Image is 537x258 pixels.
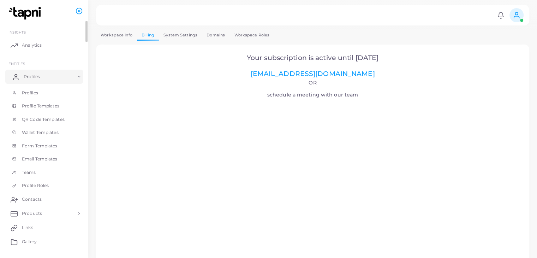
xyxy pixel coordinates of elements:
a: Form Templates [5,139,83,153]
a: System Settings [159,30,202,40]
a: Wallet Templates [5,126,83,139]
span: Links [22,224,33,231]
span: Profile Templates [22,103,59,109]
span: Profiles [22,90,38,96]
span: Analytics [22,42,42,48]
a: Workspace Roles [229,30,274,40]
a: Gallery [5,235,83,249]
span: Or [309,80,316,86]
a: Profile Roles [5,179,83,192]
span: Contacts [22,196,42,203]
a: Teams [5,166,83,179]
span: Wallet Templates [22,129,59,136]
img: logo [6,7,46,20]
span: QR Code Templates [22,116,65,123]
span: Email Templates [22,156,58,162]
a: Analytics [5,38,83,52]
a: Workspace Info [96,30,137,40]
a: Links [5,221,83,235]
a: Profile Templates [5,99,83,113]
span: INSIGHTS [8,30,26,34]
a: Domains [202,30,229,40]
h4: schedule a meeting with our team [106,80,520,98]
span: Profiles [24,74,40,80]
a: Billing [137,30,159,40]
a: Email Templates [5,152,83,166]
a: Profiles [5,86,83,100]
a: QR Code Templates [5,113,83,126]
a: [EMAIL_ADDRESS][DOMAIN_NAME] [250,70,375,78]
span: Form Templates [22,143,58,149]
span: ENTITIES [8,61,25,66]
iframe: Select a Date & Time - Calendly [106,100,520,255]
span: Your subscription is active until [DATE] [247,54,378,62]
span: Gallery [22,239,37,245]
a: Profiles [5,70,83,84]
a: Contacts [5,192,83,206]
span: Profile Roles [22,182,49,189]
span: Products [22,210,42,217]
a: Products [5,206,83,221]
span: Teams [22,169,36,176]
